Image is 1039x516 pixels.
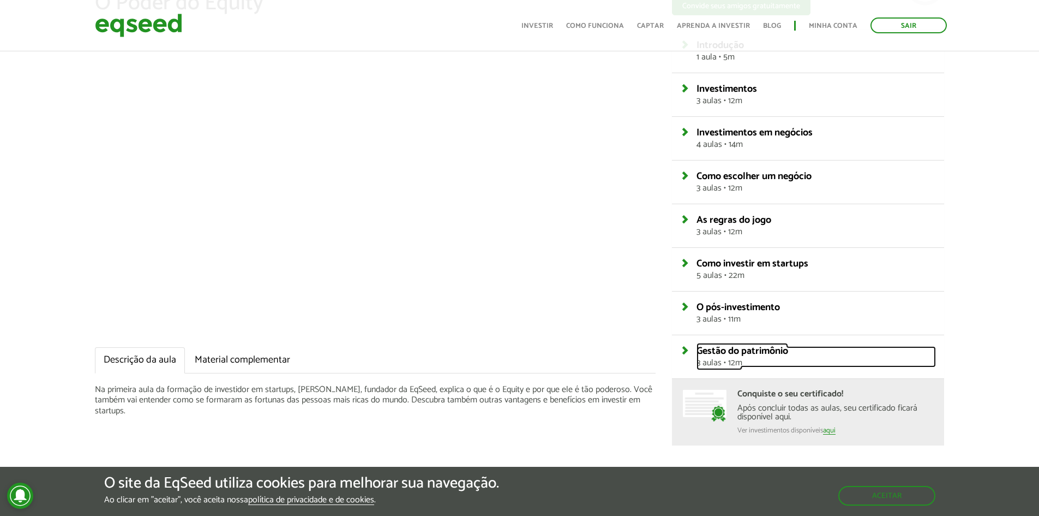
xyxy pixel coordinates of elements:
[95,26,656,342] iframe: O Poder do Equity
[823,427,836,435] a: aqui
[104,495,499,505] p: Ao clicar em "aceitar", você aceita nossa .
[696,40,936,62] a: Introdução1 aula • 5m
[696,303,936,324] a: O pós-investimento3 aulas • 11m
[696,346,936,367] a: Gestão do patrimônio3 aulas • 12m
[696,315,936,324] span: 3 aulas • 11m
[696,359,936,367] span: 3 aulas • 12m
[696,171,936,193] a: Como escolher um negócio3 aulas • 12m
[566,22,624,29] a: Como funciona
[696,124,813,141] span: Investimentos em negócios
[104,475,499,492] h5: O site da EqSeed utiliza cookies para melhorar sua navegação.
[696,215,936,236] a: As regras do jogo3 aulas • 12m
[696,140,936,149] span: 4 aulas • 14m
[696,228,936,236] span: 3 aulas • 12m
[186,347,299,373] a: Material complementar
[763,22,781,29] a: Blog
[870,17,947,33] a: Sair
[95,347,185,373] a: Descrição da aula
[521,22,553,29] a: Investir
[696,259,936,280] a: Como investir em startups5 aulas • 22m
[838,486,935,506] button: Aceitar
[737,387,843,401] strong: Conquiste o seu certificado!
[696,53,936,62] span: 1 aula • 5m
[737,427,933,435] div: Ver investimentos disponíveis
[696,299,780,316] span: O pós-investimento
[677,22,750,29] a: Aprenda a investir
[248,496,374,505] a: política de privacidade e de cookies
[696,84,936,105] a: Investimentos3 aulas • 12m
[696,168,812,185] span: Como escolher um negócio
[637,22,664,29] a: Captar
[696,271,936,280] span: 5 aulas • 22m
[696,212,771,228] span: As regras do jogo
[696,256,808,272] span: Como investir em startups
[809,22,857,29] a: Minha conta
[683,390,726,422] img: conquiste-certificado.png
[696,97,936,105] span: 3 aulas • 12m
[696,184,936,193] span: 3 aulas • 12m
[95,384,656,416] p: Na primeira aula da formação de investidor em startups, [PERSON_NAME], fundador da EqSeed, explic...
[696,81,757,97] span: Investimentos
[95,11,182,40] img: EqSeed
[696,128,936,149] a: Investimentos em negócios4 aulas • 14m
[737,404,933,422] div: Após concluir todas as aulas, seu certificado ficará disponível aqui.
[696,343,788,359] span: Gestão do patrimônio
